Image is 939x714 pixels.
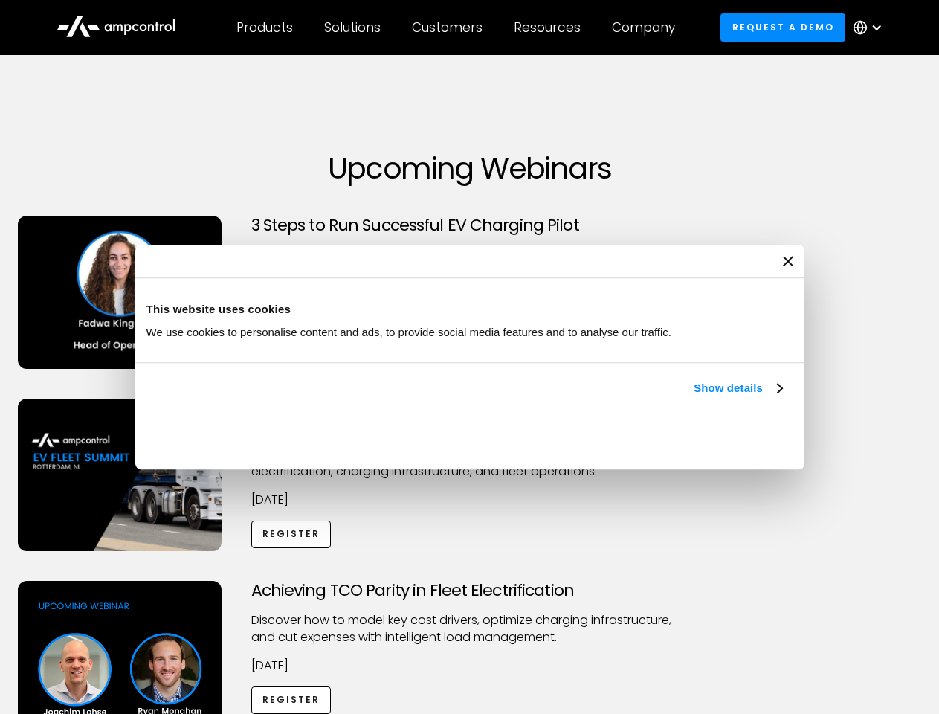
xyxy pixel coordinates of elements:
[236,19,293,36] div: Products
[251,216,688,235] h3: 3 Steps to Run Successful EV Charging Pilot
[251,521,332,548] a: Register
[612,19,675,36] div: Company
[251,657,688,674] p: [DATE]
[574,414,787,457] button: Okay
[324,19,381,36] div: Solutions
[251,686,332,714] a: Register
[514,19,581,36] div: Resources
[694,379,781,397] a: Show details
[783,256,793,266] button: Close banner
[18,150,922,186] h1: Upcoming Webinars
[720,13,845,41] a: Request a demo
[412,19,483,36] div: Customers
[251,581,688,600] h3: Achieving TCO Parity in Fleet Electrification
[146,326,672,338] span: We use cookies to personalise content and ads, to provide social media features and to analyse ou...
[251,492,688,508] p: [DATE]
[251,612,688,646] p: Discover how to model key cost drivers, optimize charging infrastructure, and cut expenses with i...
[146,300,793,318] div: This website uses cookies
